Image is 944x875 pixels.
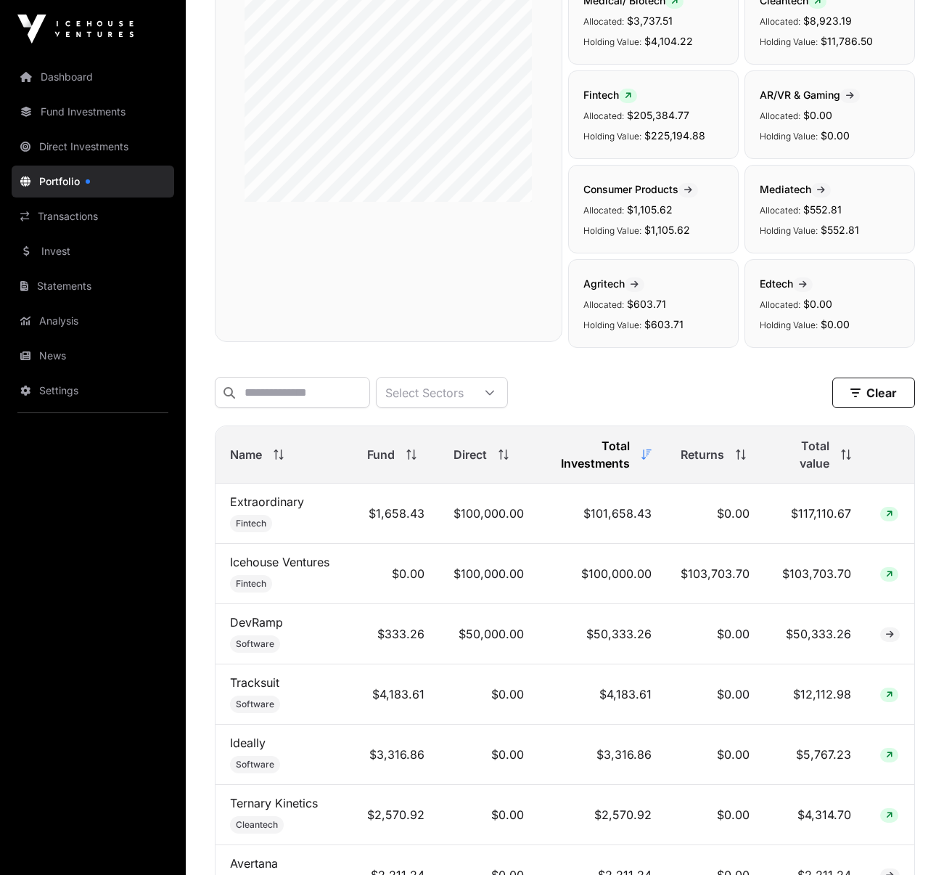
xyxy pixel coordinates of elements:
span: $1,105.62 [644,224,690,236]
a: Tracksuit [230,675,279,690]
td: $3,316.86 [353,725,439,785]
td: $117,110.67 [764,484,866,544]
span: Holding Value: [583,320,641,330]
span: Consumer Products [583,183,698,195]
td: $0.00 [439,785,538,845]
button: Clear [832,378,915,408]
a: Icehouse Ventures [230,555,329,569]
span: Allocated: [760,110,800,121]
span: Cleantech [236,819,278,831]
span: Holding Value: [760,225,818,236]
span: Edtech [760,277,813,290]
td: $100,000.00 [439,544,538,604]
td: $1,658.43 [353,484,439,544]
td: $101,658.43 [538,484,666,544]
span: $3,737.51 [627,15,673,27]
span: Allocated: [760,16,800,27]
a: Ideally [230,736,266,750]
td: $100,000.00 [538,544,666,604]
td: $5,767.23 [764,725,866,785]
a: Avertana [230,856,278,871]
td: $0.00 [666,785,764,845]
span: Total value [779,437,829,472]
span: Returns [681,446,724,463]
a: Statements [12,270,174,302]
span: $205,384.77 [627,109,689,121]
span: Holding Value: [760,36,818,47]
a: DevRamp [230,615,283,630]
a: Fund Investments [12,96,174,128]
td: $50,000.00 [439,604,538,664]
span: Allocated: [760,205,800,216]
td: $3,316.86 [538,725,666,785]
a: Analysis [12,305,174,337]
span: $552.81 [821,224,859,236]
a: Settings [12,375,174,407]
td: $4,183.61 [353,664,439,725]
span: Allocated: [583,110,624,121]
span: Software [236,759,274,770]
td: $103,703.70 [666,544,764,604]
td: $0.00 [439,664,538,725]
span: Holding Value: [583,131,641,142]
span: Holding Value: [760,320,818,330]
span: Agritech [583,277,644,290]
span: Allocated: [583,299,624,310]
td: $50,333.26 [764,604,866,664]
span: Holding Value: [583,225,641,236]
iframe: Chat Widget [871,805,944,875]
span: Software [236,699,274,710]
a: Portfolio [12,166,174,198]
a: News [12,340,174,372]
img: Icehouse Ventures Logo [17,15,134,44]
span: $4,104.22 [644,35,693,47]
span: Name [230,446,262,463]
span: $8,923.19 [803,15,852,27]
span: Holding Value: [583,36,641,47]
span: Total Investments [553,437,630,472]
td: $0.00 [666,664,764,725]
td: $0.00 [353,544,439,604]
span: Allocated: [760,299,800,310]
td: $100,000.00 [439,484,538,544]
span: Mediatech [760,183,831,195]
div: Select Sectors [377,378,472,407]
td: $12,112.98 [764,664,866,725]
td: $103,703.70 [764,544,866,604]
span: Fund [367,446,395,463]
a: Ternary Kinetics [230,796,318,810]
span: Software [236,638,274,650]
a: Invest [12,235,174,267]
span: $603.71 [627,298,666,310]
span: Fintech [236,578,266,590]
td: $0.00 [666,725,764,785]
span: $0.00 [803,298,832,310]
span: Allocated: [583,205,624,216]
td: $0.00 [666,484,764,544]
a: Direct Investments [12,131,174,163]
span: Allocated: [583,16,624,27]
td: $0.00 [666,604,764,664]
span: $0.00 [821,129,850,142]
span: Direct [453,446,487,463]
span: $0.00 [803,109,832,121]
td: $4,183.61 [538,664,666,725]
span: $0.00 [821,318,850,330]
td: $50,333.26 [538,604,666,664]
td: $2,570.92 [538,785,666,845]
td: $4,314.70 [764,785,866,845]
span: $225,194.88 [644,129,705,142]
td: $0.00 [439,725,538,785]
a: Dashboard [12,61,174,93]
span: $1,105.62 [627,203,673,216]
span: $603.71 [644,318,684,330]
span: Fintech [236,518,266,529]
span: $552.81 [803,203,842,216]
a: Transactions [12,200,174,232]
a: Extraordinary [230,495,304,509]
span: AR/VR & Gaming [760,89,860,101]
td: $333.26 [353,604,439,664]
span: Holding Value: [760,131,818,142]
span: $11,786.50 [821,35,873,47]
